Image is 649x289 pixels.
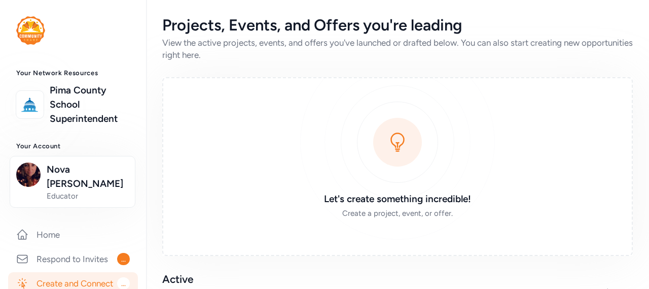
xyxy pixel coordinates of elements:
[8,223,138,246] a: Home
[50,83,130,126] a: Pima County School Superintendent
[251,192,544,206] h3: Let's create something incredible!
[251,208,544,218] div: Create a project, event, or offer.
[117,253,130,265] span: ...
[47,191,129,201] span: Educator
[47,163,129,191] span: Nova [PERSON_NAME]
[16,142,130,150] h3: Your Account
[162,272,633,286] h2: Active
[19,93,41,116] img: logo
[16,69,130,77] h3: Your Network Resources
[162,16,633,35] div: Projects, Events, and Offers you're leading
[10,156,135,208] button: Nova [PERSON_NAME]Educator
[16,16,45,45] img: logo
[162,37,633,61] div: View the active projects, events, and offers you've launched or drafted below. You can also start...
[8,248,138,270] a: Respond to Invites...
